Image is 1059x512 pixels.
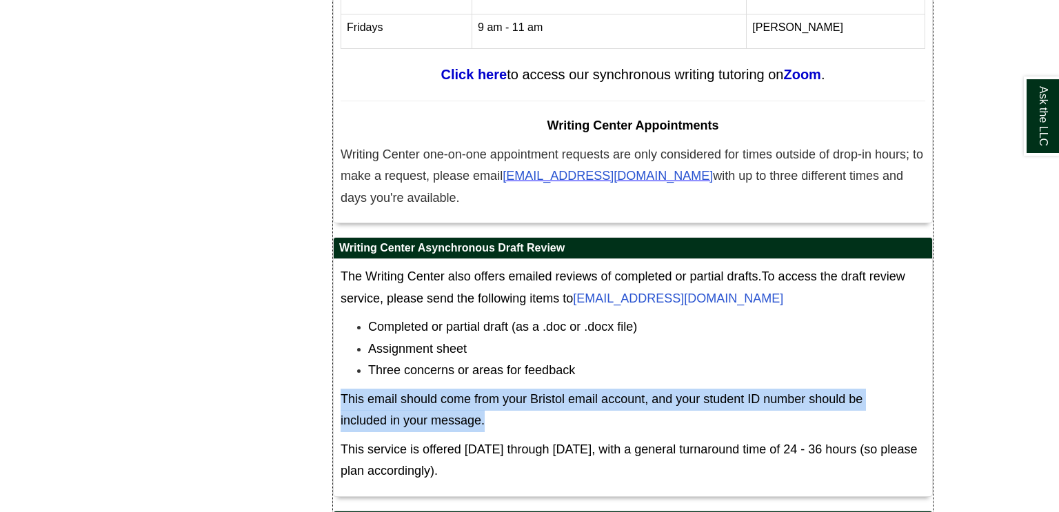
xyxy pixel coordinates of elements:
[547,119,719,132] span: Writing Center Appointments
[341,269,905,305] span: To access the draft review service, please send the following items to
[341,442,917,478] span: This service is offered [DATE] through [DATE], with a general turnaround time of 24 - 36 hours (s...
[573,291,783,305] a: [EMAIL_ADDRESS][DOMAIN_NAME]
[347,21,383,33] span: Fridays
[341,269,762,283] span: The Writing Center also offers emailed reviews of completed or partial drafts.
[368,320,637,334] span: Completed or partial draft (as a .doc or .docx file)
[752,21,843,33] span: [PERSON_NAME]
[821,67,825,82] span: .
[503,169,713,183] span: [EMAIL_ADDRESS][DOMAIN_NAME]
[503,171,713,182] a: [EMAIL_ADDRESS][DOMAIN_NAME]
[441,67,507,82] a: Click here
[368,342,467,356] span: Assignment sheet
[478,21,543,33] span: 9 am - 11 am
[334,238,932,259] h2: Writing Center Asynchronous Draft Review
[341,392,863,428] span: This email should come from your Bristol email account, and your student ID number should be incl...
[783,67,820,82] a: Zoom
[341,169,903,205] span: with up to three different times and days you're available.
[368,363,575,377] span: Three concerns or areas for feedback
[507,67,783,82] span: to access our synchronous writing tutoring on
[341,147,923,183] span: Writing Center one-on-one appointment requests are only considered for times outside of drop-in h...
